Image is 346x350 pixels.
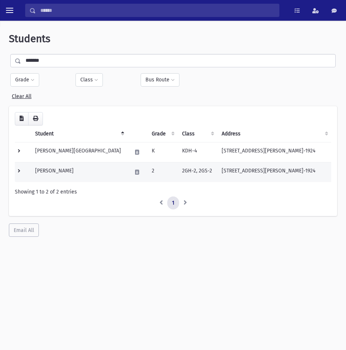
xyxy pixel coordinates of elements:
a: 1 [167,196,179,210]
input: Search [36,4,279,17]
th: Class: activate to sort column ascending [178,125,217,142]
button: Print [28,112,43,125]
td: 2GH-2, 2GS-2 [178,162,217,182]
button: Class [75,73,103,87]
button: CSV [15,112,28,125]
td: 2 [147,162,178,182]
a: Clear All [12,90,31,100]
td: [PERSON_NAME][GEOGRAPHIC_DATA] [31,142,127,162]
th: Address: activate to sort column ascending [217,125,331,142]
td: [STREET_ADDRESS][PERSON_NAME]-1924 [217,142,331,162]
th: Student: activate to sort column descending [31,125,127,142]
td: [PERSON_NAME] [31,162,127,182]
th: Grade: activate to sort column ascending [147,125,178,142]
button: toggle menu [3,4,16,17]
div: Showing 1 to 2 of 2 entries [15,188,331,196]
td: KDH-4 [178,142,217,162]
td: [STREET_ADDRESS][PERSON_NAME]-1924 [217,162,331,182]
button: Grade [10,73,39,87]
span: Students [9,33,50,45]
td: K [147,142,178,162]
button: Email All [9,223,39,237]
button: Bus Route [141,73,179,87]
